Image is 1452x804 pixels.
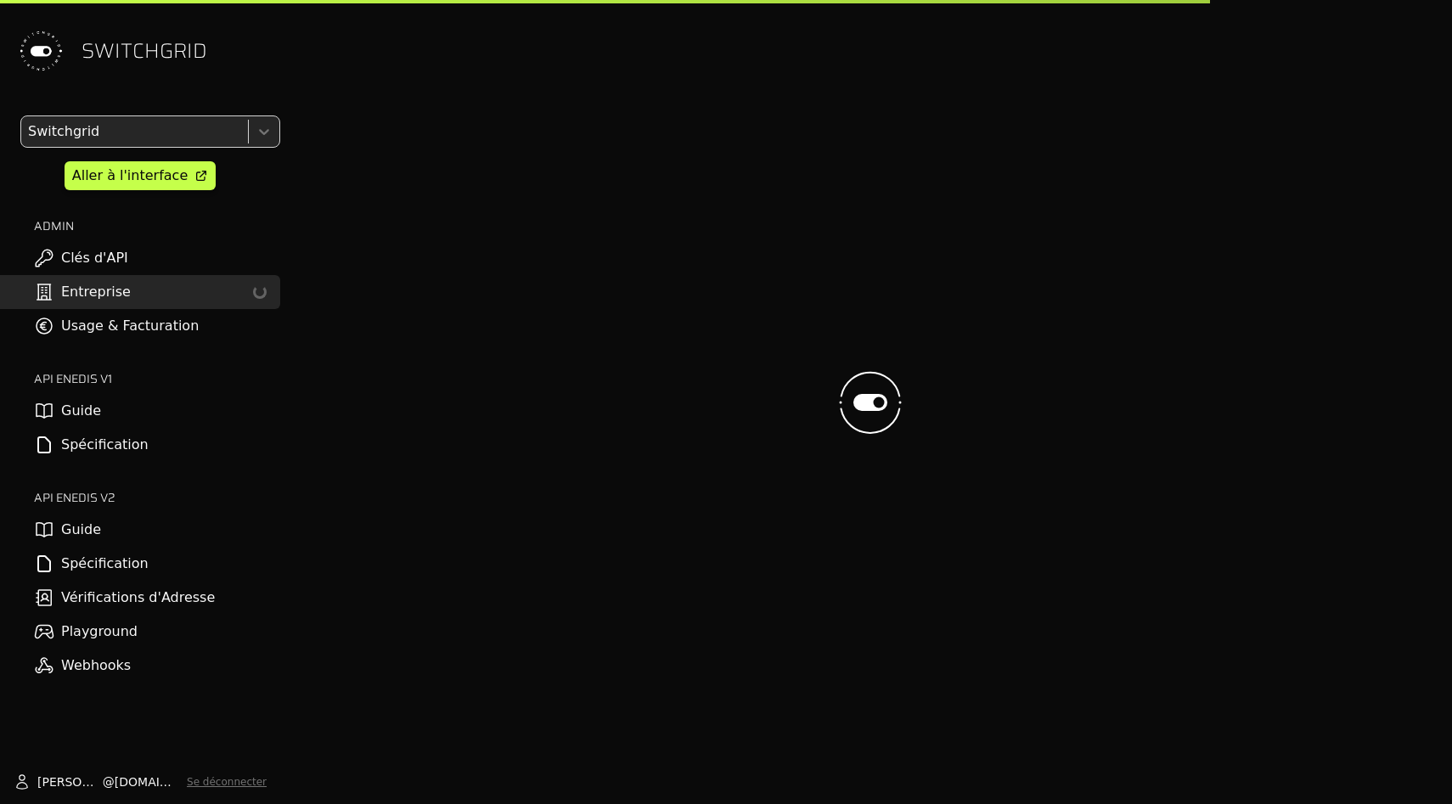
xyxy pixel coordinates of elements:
h2: API ENEDIS v1 [34,370,280,387]
a: Aller à l'interface [65,161,216,190]
span: SWITCHGRID [82,37,207,65]
button: Se déconnecter [187,775,267,789]
h2: API ENEDIS v2 [34,489,280,506]
span: [PERSON_NAME] [37,773,103,790]
img: Switchgrid Logo [14,24,68,78]
span: @ [103,773,115,790]
h2: ADMIN [34,217,280,234]
span: [DOMAIN_NAME] [115,773,180,790]
div: loading [250,283,269,301]
div: Aller à l'interface [72,166,188,186]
